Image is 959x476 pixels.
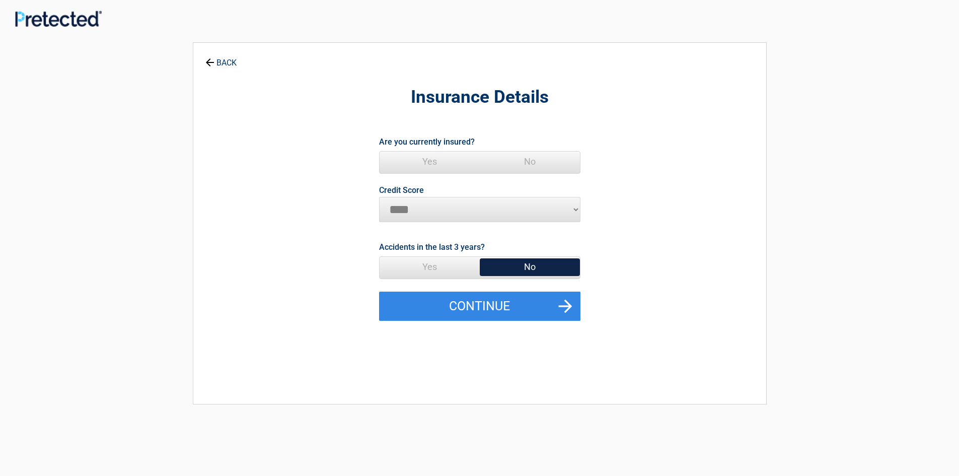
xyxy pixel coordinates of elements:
[249,86,711,109] h2: Insurance Details
[203,49,239,67] a: BACK
[379,135,475,149] label: Are you currently insured?
[480,152,580,172] span: No
[379,240,485,254] label: Accidents in the last 3 years?
[380,152,480,172] span: Yes
[15,11,102,26] img: Main Logo
[379,186,424,194] label: Credit Score
[379,292,580,321] button: Continue
[480,257,580,277] span: No
[380,257,480,277] span: Yes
